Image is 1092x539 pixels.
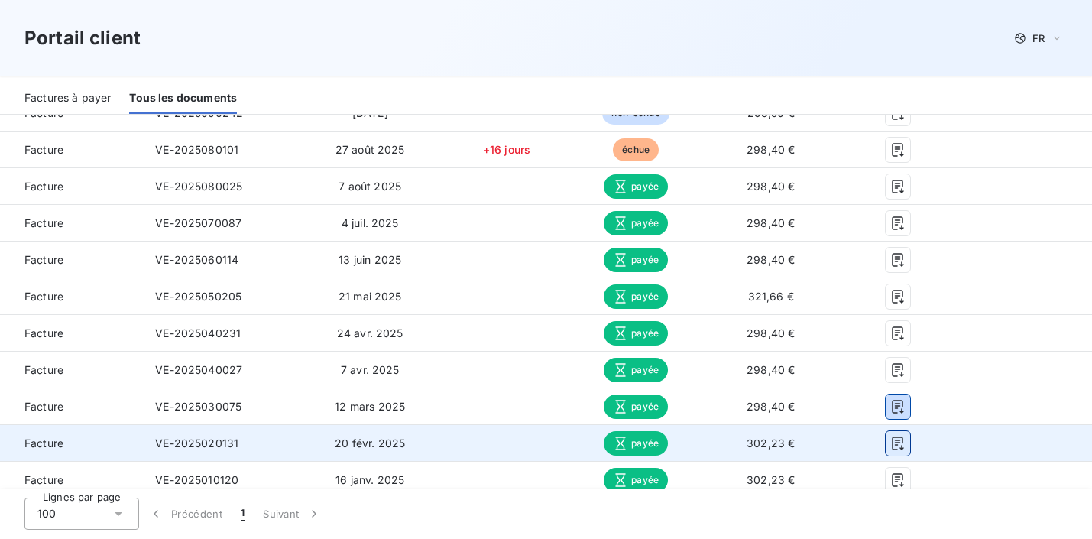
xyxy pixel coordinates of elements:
[155,326,241,339] span: VE-2025040231
[747,363,795,376] span: 298,40 €
[155,106,243,119] span: VE-2025090242
[335,437,405,450] span: 20 févr. 2025
[604,284,668,309] span: payée
[24,24,141,52] h3: Portail client
[155,180,242,193] span: VE-2025080025
[12,142,131,157] span: Facture
[747,437,795,450] span: 302,23 €
[335,143,405,156] span: 27 août 2025
[747,326,795,339] span: 298,40 €
[483,143,530,156] span: +16 jours
[155,216,241,229] span: VE-2025070087
[24,83,111,115] div: Factures à payer
[335,473,404,486] span: 16 janv. 2025
[747,400,795,413] span: 298,40 €
[155,253,238,266] span: VE-2025060114
[337,326,403,339] span: 24 avr. 2025
[747,216,795,229] span: 298,40 €
[37,506,56,521] span: 100
[241,506,245,521] span: 1
[604,358,668,382] span: payée
[339,180,401,193] span: 7 août 2025
[613,138,659,161] span: échue
[12,216,131,231] span: Facture
[12,472,131,488] span: Facture
[339,253,401,266] span: 13 juin 2025
[747,473,795,486] span: 302,23 €
[139,498,232,530] button: Précédent
[12,326,131,341] span: Facture
[1032,32,1045,44] span: FR
[155,473,238,486] span: VE-2025010120
[604,468,668,492] span: payée
[12,289,131,304] span: Facture
[341,363,400,376] span: 7 avr. 2025
[12,399,131,414] span: Facture
[155,437,238,450] span: VE-2025020131
[747,143,795,156] span: 298,40 €
[12,436,131,451] span: Facture
[339,290,402,303] span: 21 mai 2025
[604,211,668,235] span: payée
[352,106,388,119] span: [DATE]
[12,362,131,378] span: Facture
[335,400,405,413] span: 12 mars 2025
[155,363,242,376] span: VE-2025040027
[604,174,668,199] span: payée
[155,400,241,413] span: VE-2025030075
[12,179,131,194] span: Facture
[747,180,795,193] span: 298,40 €
[604,321,668,346] span: payée
[12,252,131,268] span: Facture
[748,290,794,303] span: 321,66 €
[747,106,795,119] span: 298,50 €
[254,498,331,530] button: Suivant
[342,216,399,229] span: 4 juil. 2025
[747,253,795,266] span: 298,40 €
[232,498,254,530] button: 1
[604,395,668,419] span: payée
[604,431,668,456] span: payée
[155,143,238,156] span: VE-2025080101
[604,248,668,272] span: payée
[155,290,241,303] span: VE-2025050205
[129,83,237,115] div: Tous les documents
